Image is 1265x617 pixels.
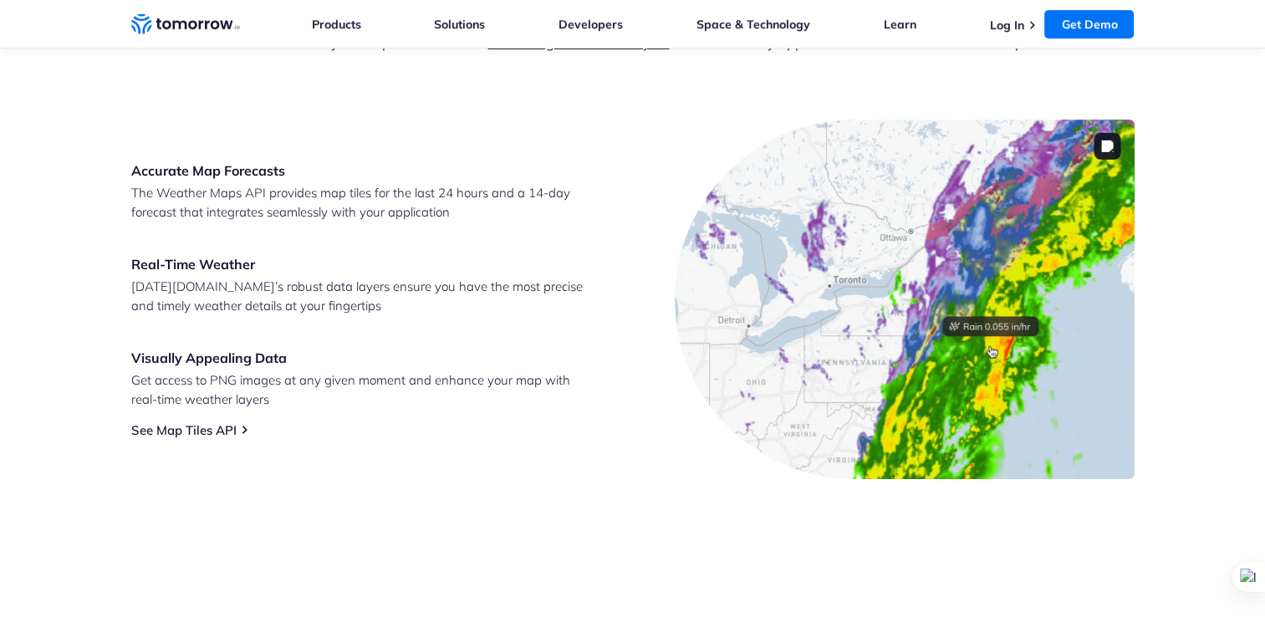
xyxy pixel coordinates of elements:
a: Log In [989,18,1023,33]
a: Home link [131,12,240,37]
a: See Map Tiles API [131,422,237,438]
a: Developers [559,17,623,32]
p: The Weather Maps API provides map tiles for the last 24 hours and a 14-day forecast that integrat... [131,183,591,222]
a: Space & Technology [696,17,810,32]
a: Products [312,17,361,32]
p: Get access to PNG images at any given moment and enhance your map with real-time weather layers [131,370,591,409]
a: Solutions [434,17,485,32]
h3: Real-Time Weather [131,255,591,273]
h3: Visually Appealing Data [131,349,591,367]
a: Learn [884,17,916,32]
h3: Accurate Map Forecasts [131,161,591,180]
p: [DATE][DOMAIN_NAME]’s robust data layers ensure you have the most precise and timely weather deta... [131,277,591,315]
a: Get Demo [1044,10,1134,38]
img: Image-1-1-e1707053002487.jpg [675,120,1135,479]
